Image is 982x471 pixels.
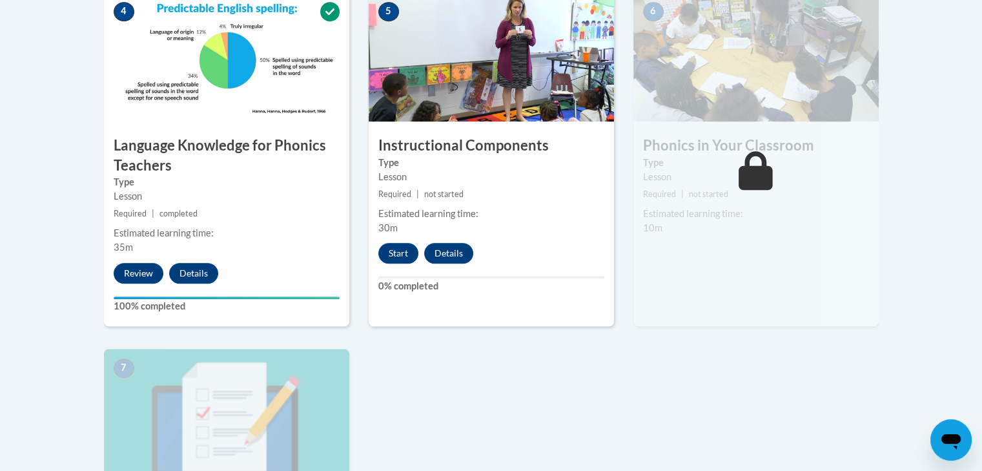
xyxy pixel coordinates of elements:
span: 4 [114,2,134,21]
label: 100% completed [114,299,340,313]
span: completed [159,209,198,218]
div: Lesson [114,189,340,204]
span: 30m [378,222,398,233]
h3: Language Knowledge for Phonics Teachers [104,136,349,176]
span: | [416,189,419,199]
div: Estimated learning time: [114,226,340,240]
div: Estimated learning time: [378,207,604,221]
h3: Instructional Components [369,136,614,156]
span: 5 [378,2,399,21]
span: 6 [643,2,664,21]
label: Type [114,175,340,189]
button: Details [169,263,218,284]
span: | [152,209,154,218]
button: Details [424,243,473,264]
span: not started [424,189,464,199]
span: 10m [643,222,662,233]
label: Type [378,156,604,170]
button: Start [378,243,418,264]
span: 35m [114,242,133,253]
label: Type [643,156,869,170]
div: Lesson [643,170,869,184]
span: Required [114,209,147,218]
span: Required [643,189,676,199]
span: Required [378,189,411,199]
h3: Phonics in Your Classroom [633,136,879,156]
div: Estimated learning time: [643,207,869,221]
label: 0% completed [378,279,604,293]
span: 7 [114,359,134,378]
button: Review [114,263,163,284]
div: Lesson [378,170,604,184]
iframe: Button to launch messaging window [930,419,972,461]
span: | [681,189,684,199]
div: Your progress [114,297,340,299]
span: not started [689,189,728,199]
